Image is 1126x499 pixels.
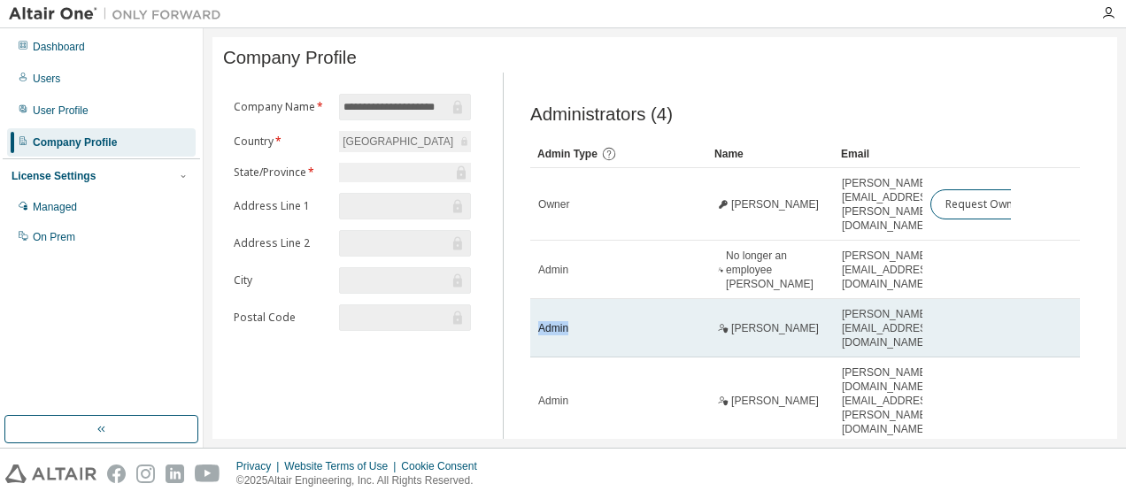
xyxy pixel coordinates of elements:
[714,140,827,168] div: Name
[166,464,184,483] img: linkedin.svg
[339,131,471,152] div: [GEOGRAPHIC_DATA]
[9,5,230,23] img: Altair One
[538,394,568,408] span: Admin
[33,200,77,214] div: Managed
[33,230,75,244] div: On Prem
[538,321,568,335] span: Admin
[234,236,328,250] label: Address Line 2
[284,459,401,473] div: Website Terms of Use
[401,459,487,473] div: Cookie Consent
[340,132,456,151] div: [GEOGRAPHIC_DATA]
[107,464,126,483] img: facebook.svg
[5,464,96,483] img: altair_logo.svg
[530,104,673,125] span: Administrators (4)
[234,165,328,180] label: State/Province
[842,249,937,291] span: [PERSON_NAME][EMAIL_ADDRESS][DOMAIN_NAME]
[223,48,357,68] span: Company Profile
[234,100,328,114] label: Company Name
[234,273,328,288] label: City
[33,135,117,150] div: Company Profile
[12,169,96,183] div: License Settings
[731,394,819,408] span: [PERSON_NAME]
[842,365,937,436] span: [PERSON_NAME][DOMAIN_NAME][EMAIL_ADDRESS][PERSON_NAME][DOMAIN_NAME]
[930,189,1080,219] button: Request Owner Change
[236,459,284,473] div: Privacy
[234,199,328,213] label: Address Line 1
[33,104,89,118] div: User Profile
[33,72,60,86] div: Users
[841,140,915,168] div: Email
[538,263,568,277] span: Admin
[234,311,328,325] label: Postal Code
[842,307,937,349] span: [PERSON_NAME][EMAIL_ADDRESS][DOMAIN_NAME]
[842,176,937,233] span: [PERSON_NAME][EMAIL_ADDRESS][PERSON_NAME][DOMAIN_NAME]
[33,40,85,54] div: Dashboard
[195,464,220,483] img: youtube.svg
[537,148,598,160] span: Admin Type
[731,321,819,335] span: [PERSON_NAME]
[731,197,819,211] span: [PERSON_NAME]
[234,134,328,149] label: Country
[538,197,569,211] span: Owner
[726,249,826,291] span: No longer an employee [PERSON_NAME]
[136,464,155,483] img: instagram.svg
[236,473,488,488] p: © 2025 Altair Engineering, Inc. All Rights Reserved.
